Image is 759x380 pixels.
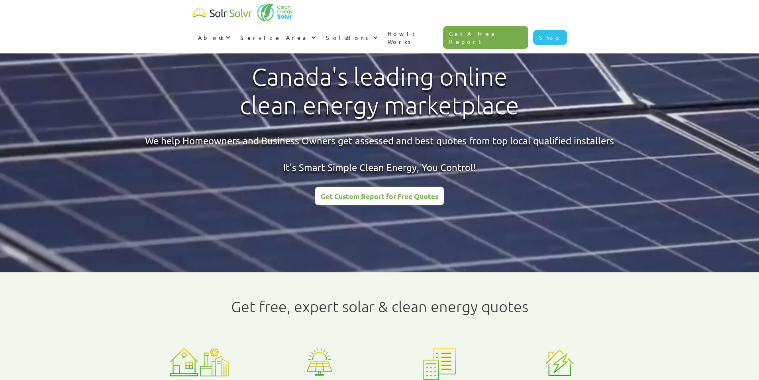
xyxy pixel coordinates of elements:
[240,33,309,41] div: Service Area
[321,193,438,200] div: Get Custom Report for Free Quotes
[326,33,371,41] div: Solutions
[315,187,444,205] a: Get Custom Report for Free Quotes
[231,298,528,315] h1: Get free, expert solar & clean energy quotes
[198,33,224,41] div: About
[235,26,320,49] div: Service Area
[320,26,382,49] div: Solutions
[233,63,526,120] h1: Canada's leading online clean energy marketplace
[192,26,235,49] div: About
[443,26,528,49] a: Get A Free Report
[533,30,567,45] a: Shop
[145,134,614,174] div: We help Homeowners and Business Owners get assessed and best quotes from top local qualified inst...
[382,22,443,53] a: How It Works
